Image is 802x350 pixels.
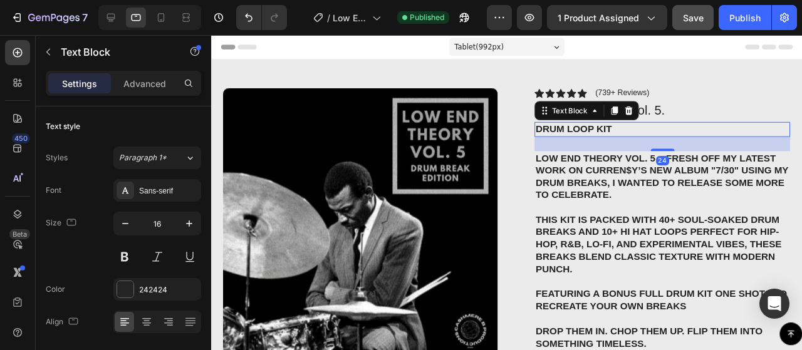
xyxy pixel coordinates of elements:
[62,77,97,90] p: Settings
[139,185,198,197] div: Sans-serif
[759,289,789,319] div: Open Intercom Messenger
[341,266,608,292] p: Featuring a Bonus Full Drum Kit One Shots To Recreate Your Own Breaks
[341,93,608,106] p: Drum Loop Kit
[46,121,80,132] div: Text style
[46,215,79,232] div: Size
[46,314,81,331] div: Align
[327,11,330,24] span: /
[404,56,461,66] p: (739+ Reviews)
[558,11,639,24] span: 1 product assigned
[61,44,167,59] p: Text Block
[547,5,667,30] button: 1 product assigned
[119,152,167,163] span: Paragraph 1*
[46,152,68,163] div: Styles
[410,12,444,23] span: Published
[340,69,609,89] h1: Low End Theory Vol. 5.
[82,10,88,25] p: 7
[5,5,93,30] button: 7
[333,11,367,24] span: Low End Theory Vol. 5
[123,77,166,90] p: Advanced
[9,229,30,239] div: Beta
[683,13,704,23] span: Save
[719,5,771,30] button: Publish
[46,284,65,295] div: Color
[139,284,198,296] div: 242424
[672,5,714,30] button: Save
[46,185,61,196] div: Font
[236,5,287,30] div: Undo/Redo
[356,74,398,85] div: Text Block
[729,11,761,24] div: Publish
[341,188,608,254] p: This kit is packed with 40+ soul-soaked drum breaks and 10+ hi hat loops perfect for hip-hop, R&B...
[211,35,802,350] iframe: Design area
[113,147,201,169] button: Paragraph 1*
[12,133,30,143] div: 450
[341,123,608,175] p: Low End Theory Vol. 5 – Fresh off my latest work on Curren$y’s new album "7/30" using my drum bre...
[468,127,482,137] div: 24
